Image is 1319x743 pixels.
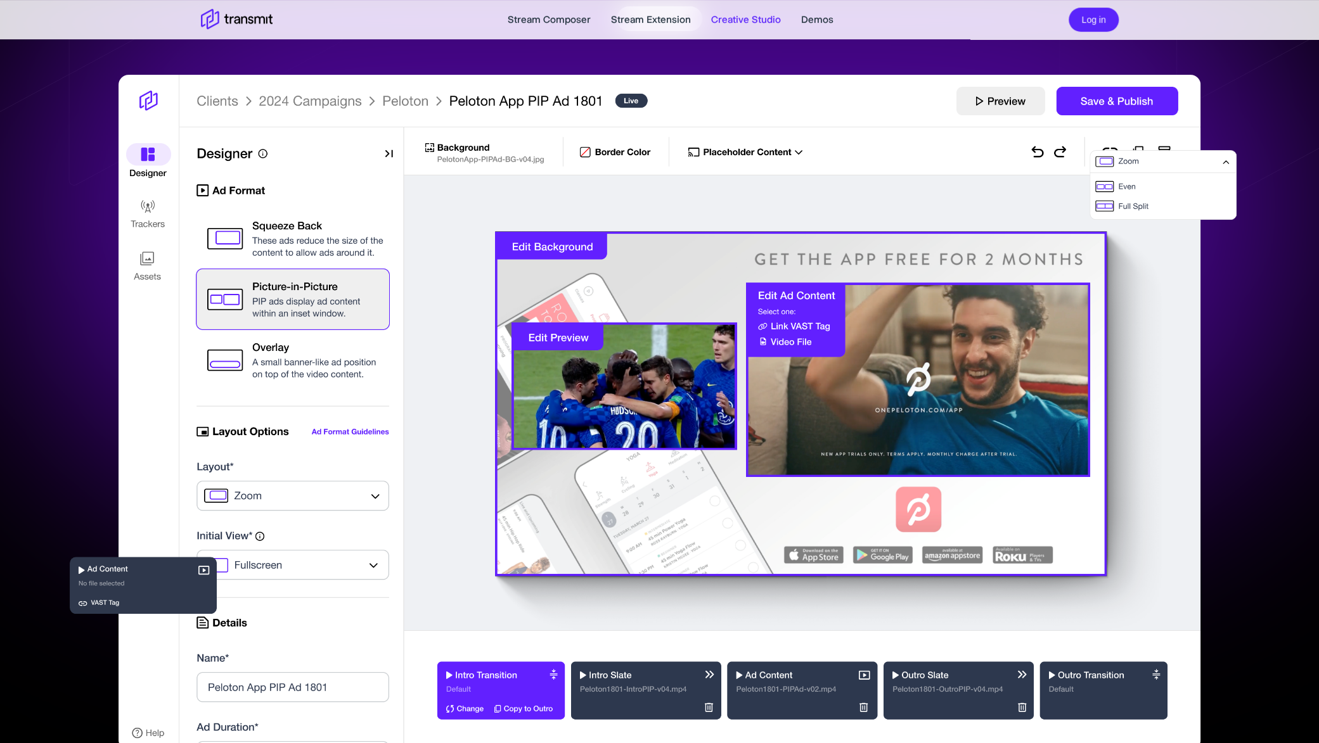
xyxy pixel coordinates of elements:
a: Log in [1069,13,1118,25]
button: Log in [1069,8,1118,32]
a: Stream Composer [508,12,591,27]
a: Creative Studio [711,12,781,27]
a: Stream Extension [611,12,691,27]
a: Demos [801,12,833,27]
